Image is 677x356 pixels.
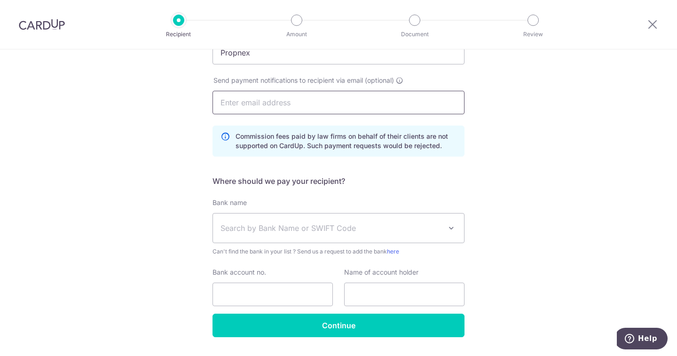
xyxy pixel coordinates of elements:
p: Review [498,30,568,39]
p: Amount [262,30,331,39]
iframe: Opens a widget where you can find more information [617,328,668,351]
label: Name of account holder [344,268,418,277]
label: Bank account no. [213,268,266,277]
span: Can't find the bank in your list ? Send us a request to add the bank [213,247,464,256]
p: Commission fees paid by law firms on behalf of their clients are not supported on CardUp. Such pa... [236,132,457,150]
a: here [387,248,399,255]
p: Recipient [144,30,213,39]
h5: Where should we pay your recipient? [213,175,464,187]
input: Continue [213,314,464,337]
span: Send payment notifications to recipient via email (optional) [213,76,394,85]
label: Bank name [213,198,247,207]
input: Enter email address [213,91,464,114]
p: Document [380,30,449,39]
span: Search by Bank Name or SWIFT Code [220,222,441,234]
img: CardUp [19,19,65,30]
